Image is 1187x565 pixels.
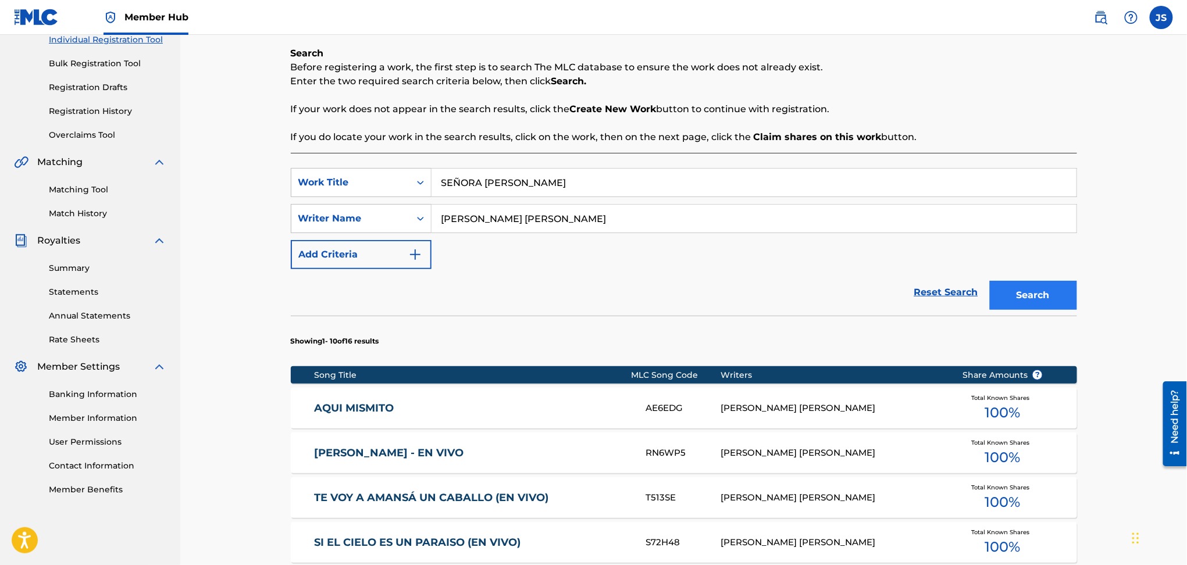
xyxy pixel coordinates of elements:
[49,81,166,94] a: Registration Drafts
[1033,370,1042,380] span: ?
[985,402,1021,423] span: 100 %
[291,102,1077,116] p: If your work does not appear in the search results, click the button to continue with registration.
[570,103,657,115] strong: Create New Work
[971,394,1034,402] span: Total Known Shares
[971,528,1034,537] span: Total Known Shares
[291,130,1077,144] p: If you do locate your work in the search results, click on the work, then on the next page, click...
[37,234,80,248] span: Royalties
[646,536,721,549] div: S72H48
[314,402,630,415] a: AQUI MISMITO
[1129,509,1187,565] div: Widget de chat
[1089,6,1113,29] a: Public Search
[14,155,28,169] img: Matching
[49,58,166,70] a: Bulk Registration Tool
[1150,6,1173,29] div: User Menu
[298,176,403,189] div: Work Title
[963,369,1043,381] span: Share Amounts
[408,248,422,262] img: 9d2ae6d4665cec9f34b9.svg
[646,446,721,460] div: RN6WP5
[152,360,166,374] img: expand
[314,446,630,460] a: [PERSON_NAME] - EN VIVO
[291,336,379,346] p: Showing 1 - 10 of 16 results
[985,492,1021,513] span: 100 %
[985,537,1021,557] span: 100 %
[314,536,630,549] a: SI EL CIELO ES UN PARAISO (EN VIVO)
[49,105,166,117] a: Registration History
[291,48,324,59] b: Search
[721,369,944,381] div: Writers
[971,483,1034,492] span: Total Known Shares
[631,369,721,381] div: MLC Song Code
[314,369,631,381] div: Song Title
[49,286,166,298] a: Statements
[49,208,166,220] a: Match History
[49,388,166,400] a: Banking Information
[1129,509,1187,565] iframe: Chat Widget
[49,412,166,424] a: Member Information
[721,402,944,415] div: [PERSON_NAME] [PERSON_NAME]
[291,240,432,269] button: Add Criteria
[990,281,1077,310] button: Search
[291,74,1077,88] p: Enter the two required search criteria below, then click
[291,168,1077,316] form: Search Form
[124,10,188,24] span: Member Hub
[721,446,944,460] div: [PERSON_NAME] [PERSON_NAME]
[49,262,166,274] a: Summary
[721,491,944,505] div: [PERSON_NAME] [PERSON_NAME]
[152,234,166,248] img: expand
[551,76,587,87] strong: Search.
[646,402,721,415] div: AE6EDG
[37,360,120,374] span: Member Settings
[985,447,1021,468] span: 100 %
[49,310,166,322] a: Annual Statements
[754,131,882,142] strong: Claim shares on this work
[37,155,83,169] span: Matching
[1120,6,1143,29] div: Help
[49,334,166,346] a: Rate Sheets
[721,536,944,549] div: [PERSON_NAME] [PERSON_NAME]
[1124,10,1138,24] img: help
[104,10,117,24] img: Top Rightsholder
[1094,10,1108,24] img: search
[49,34,166,46] a: Individual Registration Tool
[908,280,984,305] a: Reset Search
[49,460,166,472] a: Contact Information
[1132,521,1139,556] div: Arrastrar
[49,436,166,448] a: User Permissions
[14,360,28,374] img: Member Settings
[298,212,403,226] div: Writer Name
[1154,377,1187,470] iframe: Resource Center
[152,155,166,169] img: expand
[14,234,28,248] img: Royalties
[49,184,166,196] a: Matching Tool
[646,491,721,505] div: T513SE
[49,129,166,141] a: Overclaims Tool
[49,484,166,496] a: Member Benefits
[291,60,1077,74] p: Before registering a work, the first step is to search The MLC database to ensure the work does n...
[314,491,630,505] a: TE VOY A AMANSÁ UN CABALLO (EN VIVO)
[971,438,1034,447] span: Total Known Shares
[14,9,59,26] img: MLC Logo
